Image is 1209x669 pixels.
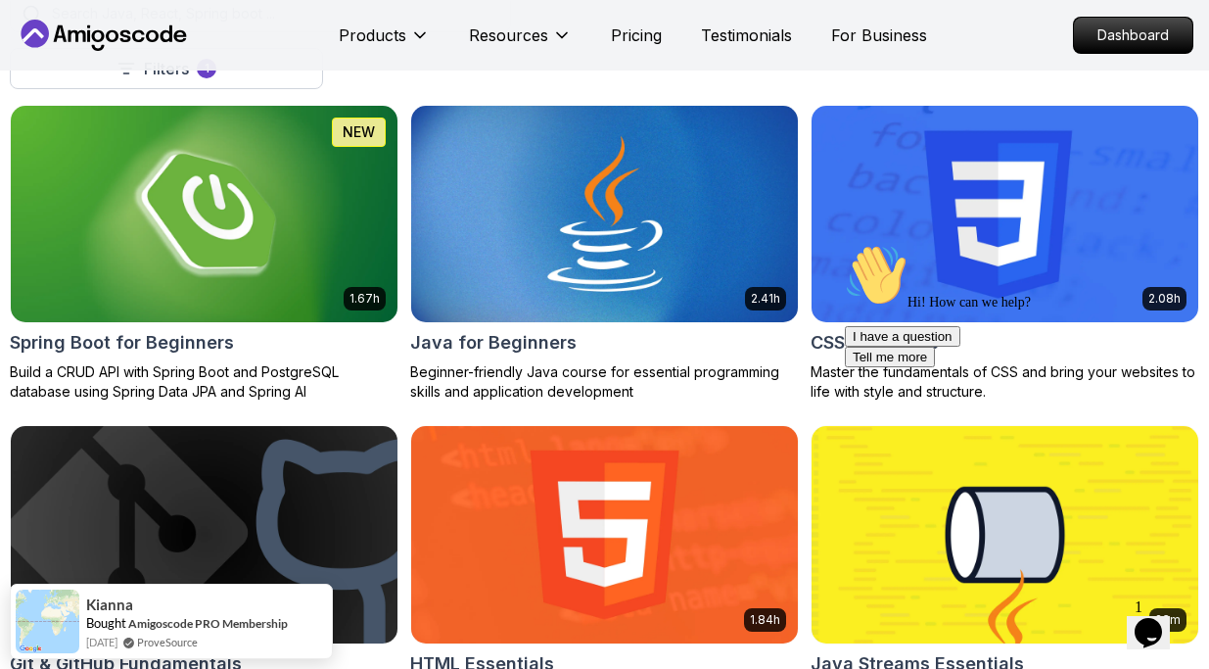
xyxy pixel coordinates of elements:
[811,105,1199,402] a: CSS Essentials card2.08hCSS EssentialsMaster the fundamentals of CSS and bring your websites to l...
[11,426,397,643] img: Git & GitHub Fundamentals card
[469,24,548,47] p: Resources
[1073,17,1193,54] a: Dashboard
[750,612,780,628] p: 1.84h
[701,24,792,47] a: Testimonials
[86,615,126,631] span: Bought
[10,362,398,402] p: Build a CRUD API with Spring Boot and PostgreSQL database using Spring Data JPA and Spring AI
[812,426,1198,643] img: Java Streams Essentials card
[802,100,1208,327] img: CSS Essentials card
[137,634,198,650] a: ProveSource
[1074,18,1192,53] p: Dashboard
[811,362,1199,402] p: Master the fundamentals of CSS and bring your websites to life with style and structure.
[410,329,577,357] h2: Java for Beginners
[11,106,397,322] img: Spring Boot for Beginners card
[8,59,194,73] span: Hi! How can we help?
[86,597,133,613] span: Kianna
[339,24,406,47] p: Products
[128,616,288,631] a: Amigoscode PRO Membership
[751,291,780,307] p: 2.41h
[411,426,798,643] img: HTML Essentials card
[10,329,234,357] h2: Spring Boot for Beginners
[1127,591,1189,649] iframe: chat widget
[16,590,79,653] img: provesource social proof notification image
[8,111,98,131] button: Tell me more
[611,24,662,47] a: Pricing
[831,24,927,47] a: For Business
[8,8,360,131] div: 👋Hi! How can we help?I have a questionTell me more
[410,105,799,402] a: Java for Beginners card2.41hJava for BeginnersBeginner-friendly Java course for essential program...
[86,634,117,650] span: [DATE]
[8,8,70,71] img: :wave:
[410,362,799,402] p: Beginner-friendly Java course for essential programming skills and application development
[339,24,430,63] button: Products
[837,236,1189,581] iframe: chat widget
[8,90,123,111] button: I have a question
[411,106,798,322] img: Java for Beginners card
[10,105,398,402] a: Spring Boot for Beginners card1.67hNEWSpring Boot for BeginnersBuild a CRUD API with Spring Boot ...
[469,24,572,63] button: Resources
[811,329,939,357] h2: CSS Essentials
[349,291,380,307] p: 1.67h
[343,122,375,142] p: NEW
